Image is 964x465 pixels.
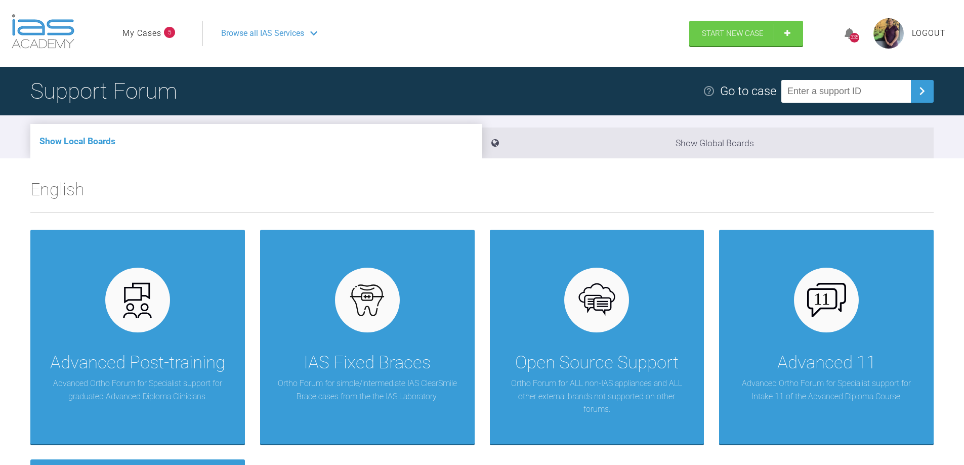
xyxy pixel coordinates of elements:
[703,85,715,97] img: help.e70b9f3d.svg
[118,281,157,320] img: advanced.73cea251.svg
[260,230,475,444] a: IAS Fixed BracesOrtho Forum for simple/intermediate IAS ClearSmile Brace cases from the the IAS L...
[807,283,846,317] img: advanced-11.86369284.svg
[577,281,616,320] img: opensource.6e495855.svg
[275,377,459,403] p: Ortho Forum for simple/intermediate IAS ClearSmile Brace cases from the the IAS Laboratory.
[30,124,482,158] li: Show Local Boards
[30,176,934,212] h2: English
[46,377,230,403] p: Advanced Ortho Forum for Specialist support for graduated Advanced Diploma Clinicians.
[914,83,930,99] img: chevronRight.28bd32b0.svg
[734,377,918,403] p: Advanced Ortho Forum for Specialist support for Intake 11 of the Advanced Diploma Course.
[719,230,934,444] a: Advanced 11Advanced Ortho Forum for Specialist support for Intake 11 of the Advanced Diploma Course.
[505,377,689,416] p: Ortho Forum for ALL non-IAS appliances and ALL other external brands not supported on other forums.
[30,73,177,109] h1: Support Forum
[702,29,764,38] span: Start New Case
[781,80,911,103] input: Enter a support ID
[912,27,946,40] a: Logout
[348,281,387,320] img: fixed.9f4e6236.svg
[304,349,431,377] div: IAS Fixed Braces
[490,230,704,444] a: Open Source SupportOrtho Forum for ALL non-IAS appliances and ALL other external brands not suppo...
[720,81,776,101] div: Go to case
[850,33,859,43] div: 335
[689,21,803,46] a: Start New Case
[873,18,904,49] img: profile.png
[122,27,161,40] a: My Cases
[50,349,225,377] div: Advanced Post-training
[482,128,934,158] li: Show Global Boards
[30,230,245,444] a: Advanced Post-trainingAdvanced Ortho Forum for Specialist support for graduated Advanced Diploma ...
[12,14,74,49] img: logo-light.3e3ef733.png
[164,27,175,38] span: 5
[777,349,876,377] div: Advanced 11
[221,27,304,40] span: Browse all IAS Services
[515,349,679,377] div: Open Source Support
